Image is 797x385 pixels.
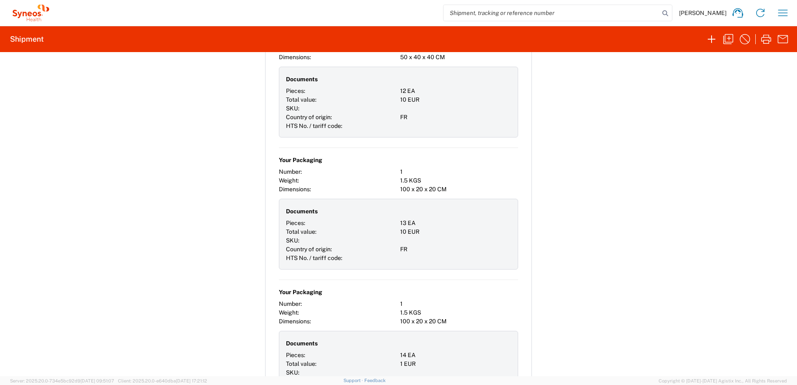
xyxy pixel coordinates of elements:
[286,352,305,358] span: Pieces:
[279,288,322,297] span: Your Packaging
[279,177,299,184] span: Weight:
[286,228,316,235] span: Total value:
[286,369,299,376] span: SKU:
[400,360,511,368] div: 1 EUR
[279,168,302,175] span: Number:
[286,96,316,103] span: Total value:
[400,245,511,254] div: FR
[286,105,299,112] span: SKU:
[400,176,518,185] div: 1.5 KGS
[80,378,114,383] span: [DATE] 09:51:07
[279,156,322,165] span: Your Packaging
[679,9,727,17] span: [PERSON_NAME]
[286,339,318,348] span: Documents
[118,378,207,383] span: Client: 2025.20.0-e640dba
[286,207,318,216] span: Documents
[286,255,342,261] span: HTS No. / tariff code:
[400,308,518,317] div: 1.5 KGS
[286,246,332,252] span: Country of origin:
[400,219,511,227] div: 13 EA
[400,95,511,104] div: 10 EUR
[444,5,659,21] input: Shipment, tracking or reference number
[286,87,305,94] span: Pieces:
[286,220,305,226] span: Pieces:
[279,186,311,192] span: Dimensions:
[286,360,316,367] span: Total value:
[400,317,518,326] div: 100 x 20 x 20 CM
[400,351,511,360] div: 14 EA
[400,185,518,194] div: 100 x 20 x 20 CM
[343,378,364,383] a: Support
[400,300,518,308] div: 1
[286,122,342,129] span: HTS No. / tariff code:
[659,377,787,385] span: Copyright © [DATE]-[DATE] Agistix Inc., All Rights Reserved
[10,34,44,44] h2: Shipment
[400,87,511,95] div: 12 EA
[279,309,299,316] span: Weight:
[279,318,311,325] span: Dimensions:
[400,53,518,62] div: 50 x 40 x 40 CM
[286,237,299,244] span: SKU:
[364,378,386,383] a: Feedback
[286,75,318,84] span: Documents
[400,113,511,122] div: FR
[10,378,114,383] span: Server: 2025.20.0-734e5bc92d9
[400,227,511,236] div: 10 EUR
[279,300,302,307] span: Number:
[286,114,332,120] span: Country of origin:
[176,378,207,383] span: [DATE] 17:21:12
[400,167,518,176] div: 1
[279,54,311,60] span: Dimensions:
